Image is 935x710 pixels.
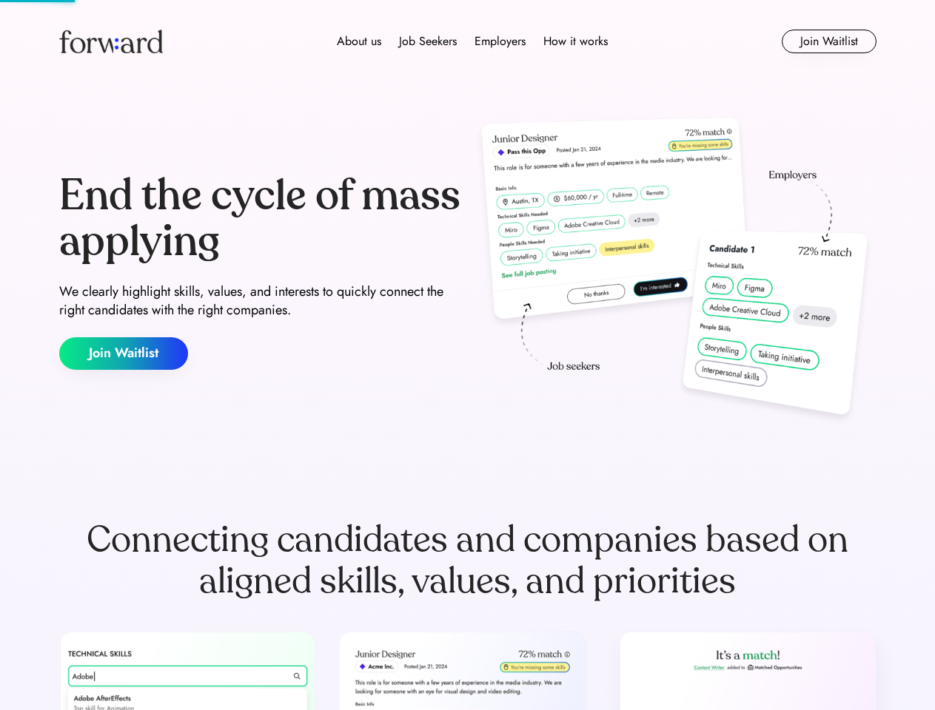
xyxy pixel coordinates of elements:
div: End the cycle of mass applying [59,173,462,264]
img: hero-image.png [474,112,877,430]
div: Connecting candidates and companies based on aligned skills, values, and priorities [59,519,877,602]
div: Employers [475,33,526,50]
img: Forward logo [59,30,163,53]
div: How it works [543,33,608,50]
button: Join Waitlist [59,337,188,370]
button: Join Waitlist [782,30,877,53]
div: About us [337,33,381,50]
div: We clearly highlight skills, values, and interests to quickly connect the right candidates with t... [59,283,462,319]
div: Job Seekers [399,33,457,50]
